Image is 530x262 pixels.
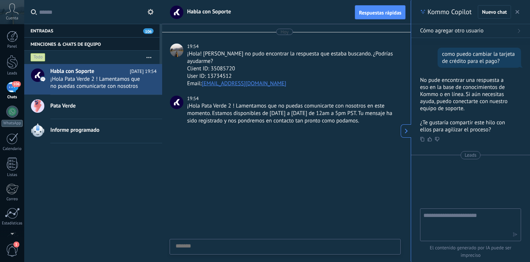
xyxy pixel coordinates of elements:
div: Email: [187,80,399,87]
div: Todo [31,53,45,62]
a: Habla con Soporte [DATE] 19:54 ¡Hola Pata Verde 2 ! Lamentamos que no puedas comunicarte con noso... [24,64,162,95]
button: Más [141,51,157,64]
div: como puedo cambiar la tarjeta de crédito para el pago? [442,51,517,65]
div: Correo [1,197,23,202]
div: Panel [1,44,23,49]
span: Nuevo chat [482,9,507,15]
div: Entradas [24,24,160,37]
div: WhatsApp [1,120,23,127]
div: Menciones & Chats de equipo [24,37,160,51]
div: Estadísticas [1,221,23,226]
p: No pude encontrar una respuesta a eso en la base de conocimientos de Kommo o en línea. Si aún nec... [420,77,512,112]
div: ¡Hola! [PERSON_NAME] no pudo encontrar la respuesta que estaba buscando. ¿Podrías ayudarme? [187,50,399,65]
span: Cuenta [6,16,18,21]
span: ¡Hola Pata Verde 2 ! Lamentamos que no puedas comunicarte con nosotros en este momento. Estamos d... [50,76,142,90]
span: [DATE] 19:54 [130,68,157,75]
div: Calendario [1,147,23,151]
a: Pata Verde [24,95,162,119]
div: Listas [1,173,23,178]
span: Habla con Soporte [183,8,231,15]
span: 106 [143,28,154,34]
div: User ID: 13734512 [187,73,399,80]
a: Informe programado [24,119,162,143]
span: Habla con Soporte [170,96,183,109]
button: Cómo agregar otro usuario [411,24,530,38]
div: 19:54 [187,43,200,50]
span: Informe programado [50,127,100,134]
button: Respuestas rápidas [355,5,406,19]
div: ¡Hola Pata Verde 2 ! Lamentamos que no puedas comunicarte con nosotros en este momento. Estamos d... [187,102,399,125]
span: Respuestas rápidas [359,10,401,15]
span: Cómo agregar otro usuario [420,27,483,35]
a: [EMAIL_ADDRESS][DOMAIN_NAME] [202,80,286,87]
p: ¿Te gustaría compartir este hilo con ellos para agilizar el proceso? [420,119,512,133]
div: 19:54 [187,95,200,102]
span: Habla con Soporte [50,68,94,75]
div: Hoy [281,29,289,35]
span: Pata Verde 2 [170,44,183,57]
span: Kommo Copilot [428,7,471,16]
span: Leads [465,151,476,159]
span: El contenido generado por IA puede ser impreciso [420,244,521,259]
button: Nuevo chat [478,5,511,19]
div: Leads [1,71,23,76]
span: 1 [13,242,19,247]
div: Client ID: 35085720 [187,65,399,73]
span: 106 [12,81,20,87]
div: Chats [1,95,23,100]
span: Pata Verde [50,102,76,110]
